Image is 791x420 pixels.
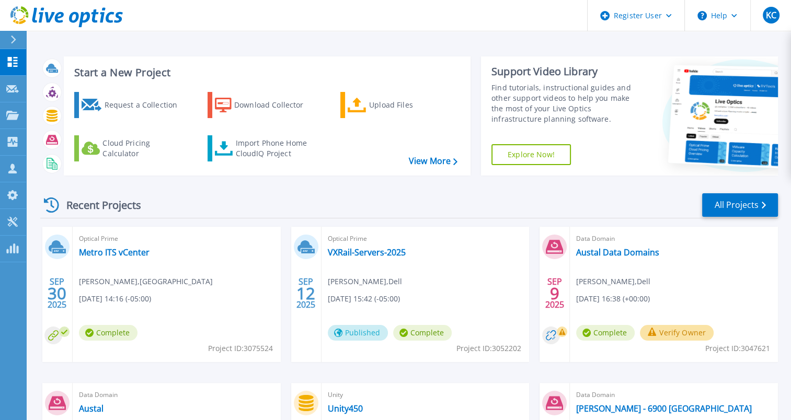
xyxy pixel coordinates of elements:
[576,247,659,258] a: Austal Data Domains
[491,65,640,78] div: Support Video Library
[393,325,452,341] span: Complete
[328,293,400,305] span: [DATE] 15:42 (-05:00)
[491,83,640,124] div: Find tutorials, instructional guides and other support videos to help you make the most of your L...
[79,233,274,244] span: Optical Prime
[79,247,150,258] a: Metro ITS vCenter
[235,138,317,159] div: Import Phone Home CloudIQ Project
[765,11,776,19] span: KC
[296,289,315,298] span: 12
[328,403,363,414] a: Unity450
[74,92,191,118] a: Request a Collection
[409,156,457,166] a: View More
[296,274,316,312] div: SEP 2025
[79,389,274,401] span: Data Domain
[79,293,151,305] span: [DATE] 14:16 (-05:00)
[40,192,155,218] div: Recent Projects
[340,92,457,118] a: Upload Files
[576,233,772,244] span: Data Domain
[456,343,521,354] span: Project ID: 3052202
[328,247,406,258] a: VXRail-Servers-2025
[328,325,388,341] span: Published
[208,92,324,118] a: Download Collector
[328,389,523,401] span: Unity
[576,325,635,341] span: Complete
[79,403,104,414] a: Austal
[102,138,186,159] div: Cloud Pricing Calculator
[576,389,772,401] span: Data Domain
[550,289,559,298] span: 9
[74,135,191,161] a: Cloud Pricing Calculator
[328,276,402,287] span: [PERSON_NAME] , Dell
[328,233,523,244] span: Optical Prime
[369,95,453,115] div: Upload Files
[234,95,318,115] div: Download Collector
[47,274,67,312] div: SEP 2025
[640,325,714,341] button: Verify Owner
[48,289,66,298] span: 30
[74,67,457,78] h3: Start a New Project
[545,274,565,312] div: SEP 2025
[705,343,770,354] span: Project ID: 3047621
[79,276,213,287] span: [PERSON_NAME] , [GEOGRAPHIC_DATA]
[702,193,778,217] a: All Projects
[79,325,137,341] span: Complete
[104,95,188,115] div: Request a Collection
[208,343,273,354] span: Project ID: 3075524
[576,403,752,414] a: [PERSON_NAME] - 6900 [GEOGRAPHIC_DATA]
[491,144,571,165] a: Explore Now!
[576,293,650,305] span: [DATE] 16:38 (+00:00)
[576,276,650,287] span: [PERSON_NAME] , Dell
